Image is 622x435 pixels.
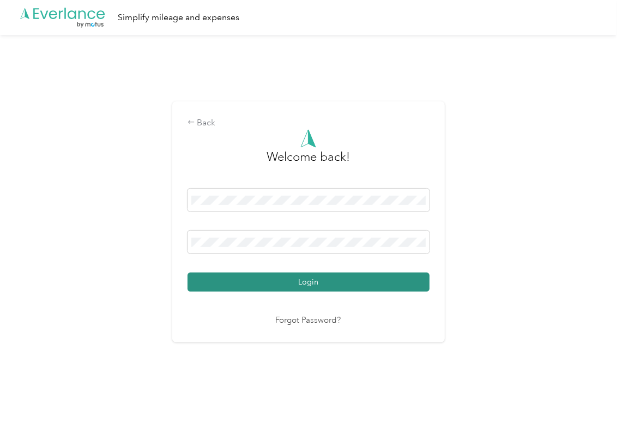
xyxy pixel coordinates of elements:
[118,11,239,25] div: Simplify mileage and expenses
[561,374,622,435] iframe: Everlance-gr Chat Button Frame
[188,273,430,292] button: Login
[188,117,430,130] div: Back
[276,315,341,327] a: Forgot Password?
[267,148,350,177] h3: greeting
